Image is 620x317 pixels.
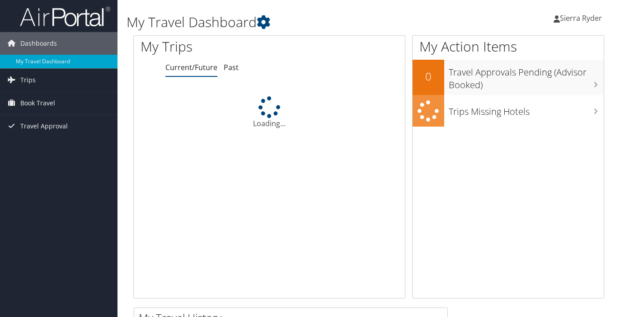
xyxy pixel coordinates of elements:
[20,92,55,114] span: Book Travel
[134,96,405,129] div: Loading...
[20,32,57,55] span: Dashboards
[560,13,602,23] span: Sierra Ryder
[224,62,239,72] a: Past
[413,37,604,56] h1: My Action Items
[165,62,217,72] a: Current/Future
[449,101,604,118] h3: Trips Missing Hotels
[141,37,285,56] h1: My Trips
[413,69,444,84] h2: 0
[413,60,604,95] a: 0Travel Approvals Pending (Advisor Booked)
[20,115,68,137] span: Travel Approval
[20,6,110,27] img: airportal-logo.png
[413,95,604,127] a: Trips Missing Hotels
[127,13,450,32] h1: My Travel Dashboard
[20,69,36,91] span: Trips
[554,5,611,32] a: Sierra Ryder
[449,62,604,91] h3: Travel Approvals Pending (Advisor Booked)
